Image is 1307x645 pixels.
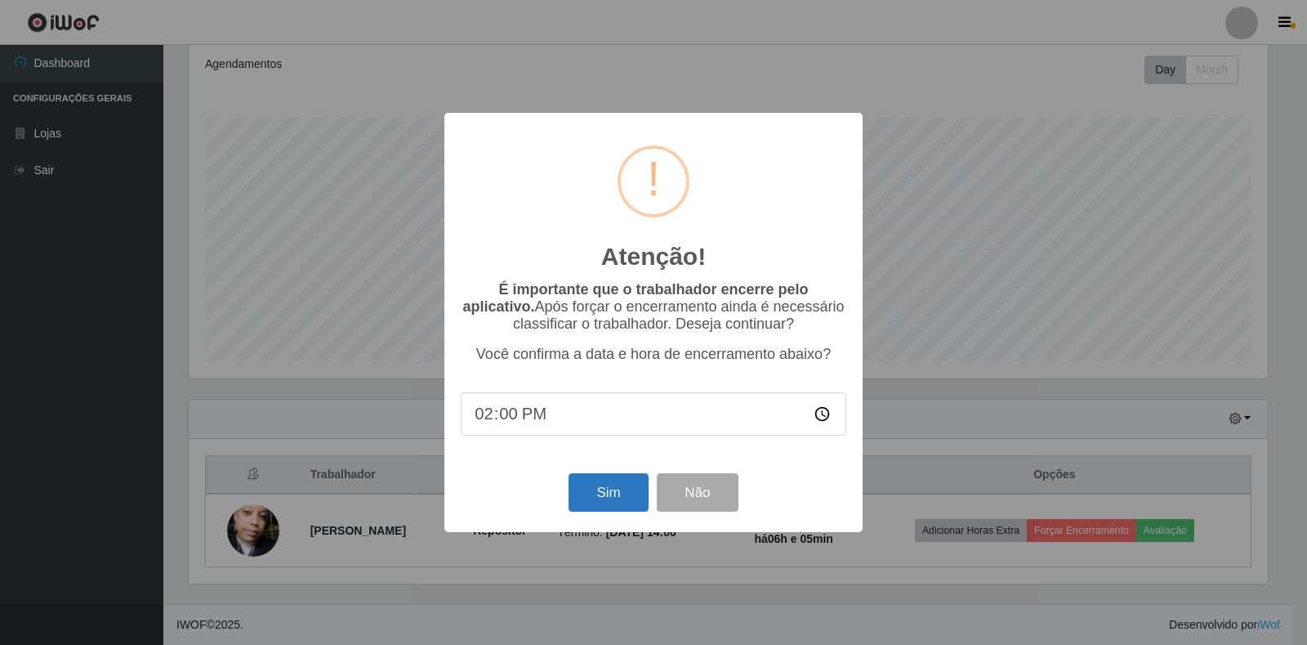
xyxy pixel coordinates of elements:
[657,473,738,512] button: Não
[462,281,808,315] b: É importante que o trabalhador encerre pelo aplicativo.
[601,242,706,271] h2: Atenção!
[461,346,846,363] p: Você confirma a data e hora de encerramento abaixo?
[569,473,648,512] button: Sim
[461,281,846,333] p: Após forçar o encerramento ainda é necessário classificar o trabalhador. Deseja continuar?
